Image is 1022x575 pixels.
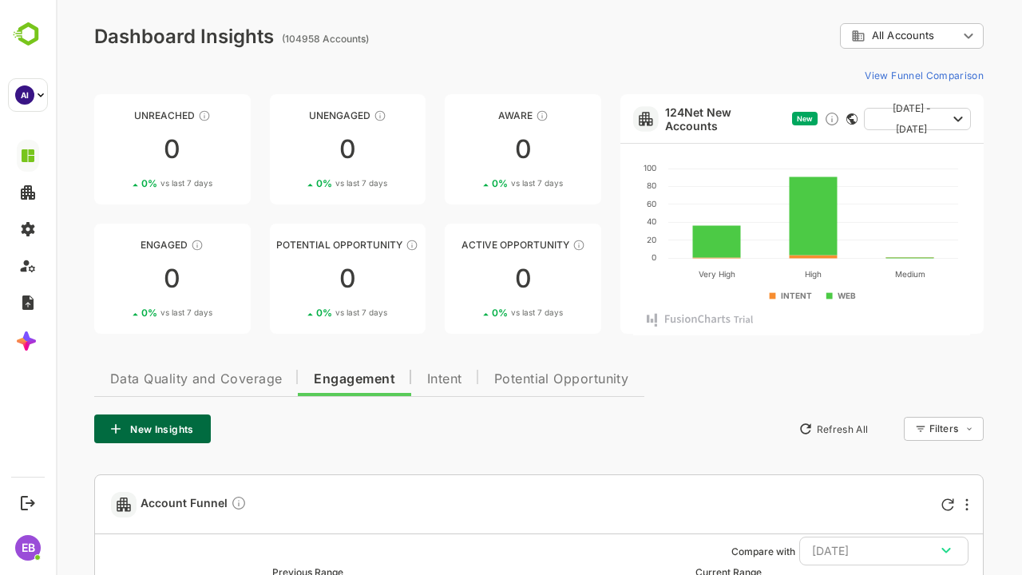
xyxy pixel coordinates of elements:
[38,137,195,162] div: 0
[389,239,545,251] div: Active Opportunity
[790,113,802,125] div: This card does not support filter and segments
[105,307,156,319] span: vs last 7 days
[609,105,730,133] a: 124Net New Accounts
[591,180,600,190] text: 80
[591,235,600,244] text: 20
[873,422,902,434] div: Filters
[279,307,331,319] span: vs last 7 days
[784,21,928,52] div: All Accounts
[821,98,891,140] span: [DATE] - [DATE]
[54,373,226,386] span: Data Quality and Coverage
[371,373,406,386] span: Intent
[142,109,155,122] div: These accounts have not been engaged with for a defined time period
[38,224,195,334] a: EngagedThese accounts are warm, further nurturing would qualify them to MQAs00%vs last 7 days
[214,137,370,162] div: 0
[591,199,600,208] text: 60
[455,307,507,319] span: vs last 7 days
[838,269,869,279] text: Medium
[214,109,370,121] div: Unengaged
[872,414,928,443] div: Filters
[808,108,915,130] button: [DATE] - [DATE]
[214,94,370,204] a: UnengagedThese accounts have not shown enough engagement and need nurturing00%vs last 7 days
[175,495,191,514] div: Compare Funnel to any previous dates, and click on any plot in the current funnel to view the det...
[350,239,362,252] div: These accounts are MQAs and can be passed on to Inside Sales
[38,94,195,204] a: UnreachedThese accounts have not been engaged with for a defined time period00%vs last 7 days
[226,33,318,45] ag: (104958 Accounts)
[389,137,545,162] div: 0
[517,239,529,252] div: These accounts have open opportunities which might be at any of the Sales Stages
[588,163,600,172] text: 100
[85,177,156,189] div: 0 %
[260,307,331,319] div: 0 %
[214,224,370,334] a: Potential OpportunityThese accounts are MQAs and can be passed on to Inside Sales00%vs last 7 days
[596,252,600,262] text: 0
[85,307,156,319] div: 0 %
[436,177,507,189] div: 0 %
[795,29,902,43] div: All Accounts
[455,177,507,189] span: vs last 7 days
[642,269,679,280] text: Very High
[749,269,766,280] text: High
[743,537,913,565] button: [DATE]
[15,535,41,561] div: EB
[480,109,493,122] div: These accounts have just entered the buying cycle and need further nurturing
[258,373,339,386] span: Engagement
[909,498,913,511] div: More
[214,266,370,291] div: 0
[260,177,331,189] div: 0 %
[768,111,784,127] div: Discover new ICP-fit accounts showing engagement — via intent surges, anonymous website visits, L...
[105,177,156,189] span: vs last 7 days
[389,109,545,121] div: Aware
[17,492,38,514] button: Logout
[885,498,898,511] div: Refresh
[675,545,739,557] ag: Compare with
[38,414,155,443] button: New Insights
[816,30,878,42] span: All Accounts
[318,109,331,122] div: These accounts have not shown enough engagement and need nurturing
[135,239,148,252] div: These accounts are warm, further nurturing would qualify them to MQAs
[438,373,573,386] span: Potential Opportunity
[15,85,34,105] div: AI
[802,62,928,88] button: View Funnel Comparison
[389,266,545,291] div: 0
[279,177,331,189] span: vs last 7 days
[38,239,195,251] div: Engaged
[735,416,819,442] button: Refresh All
[38,25,218,48] div: Dashboard Insights
[38,109,195,121] div: Unreached
[741,114,757,123] span: New
[389,224,545,334] a: Active OpportunityThese accounts have open opportunities which might be at any of the Sales Stage...
[214,239,370,251] div: Potential Opportunity
[8,19,49,50] img: BambooboxLogoMark.f1c84d78b4c51b1a7b5f700c9845e183.svg
[38,266,195,291] div: 0
[436,307,507,319] div: 0 %
[85,495,191,514] span: Account Funnel
[389,94,545,204] a: AwareThese accounts have just entered the buying cycle and need further nurturing00%vs last 7 days
[591,216,600,226] text: 40
[756,541,900,561] div: [DATE]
